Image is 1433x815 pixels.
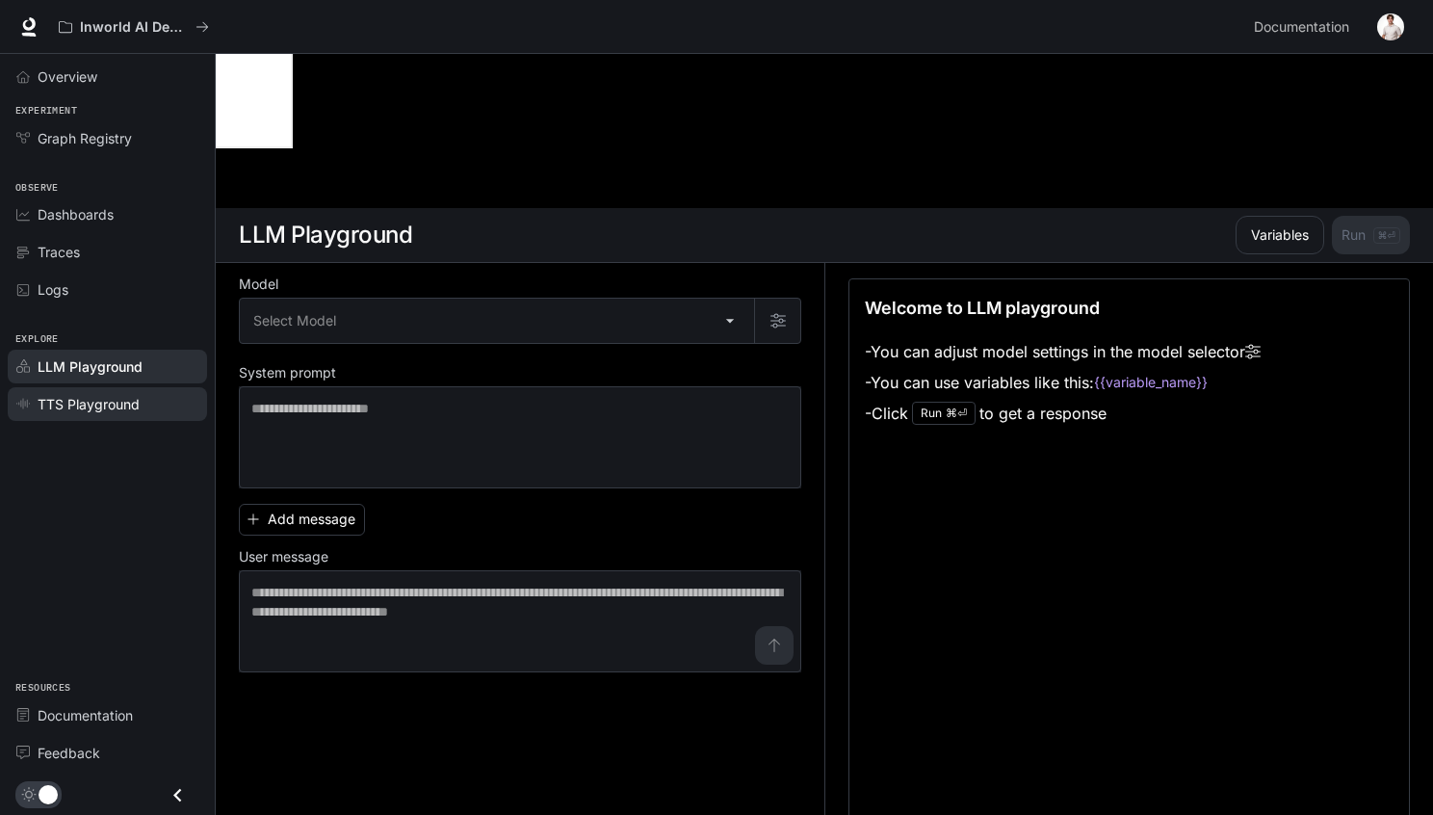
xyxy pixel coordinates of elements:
[1371,8,1410,46] button: User avatar
[8,197,207,231] a: Dashboards
[8,698,207,732] a: Documentation
[912,402,976,425] div: Run
[38,204,114,224] span: Dashboards
[8,350,207,383] a: LLM Playground
[156,776,199,815] button: Close drawer
[1246,8,1364,46] a: Documentation
[1236,216,1324,254] button: Variables
[1094,373,1208,392] code: {{variable_name}}
[865,295,1100,321] p: Welcome to LLM playground
[80,19,188,36] p: Inworld AI Demos
[1254,15,1349,39] span: Documentation
[865,367,1261,398] li: - You can use variables like this:
[239,277,278,291] p: Model
[8,387,207,421] a: TTS Playground
[8,121,207,155] a: Graph Registry
[239,366,336,380] p: System prompt
[8,736,207,770] a: Feedback
[239,504,365,536] button: Add message
[38,279,68,300] span: Logs
[38,705,133,725] span: Documentation
[865,336,1261,367] li: - You can adjust model settings in the model selector
[1377,13,1404,40] img: User avatar
[865,398,1261,429] li: - Click to get a response
[8,235,207,269] a: Traces
[38,242,80,262] span: Traces
[240,299,754,343] div: Select Model
[38,356,143,377] span: LLM Playground
[38,394,140,414] span: TTS Playground
[239,216,412,254] h1: LLM Playground
[946,407,967,419] p: ⌘⏎
[38,743,100,763] span: Feedback
[8,273,207,306] a: Logs
[253,311,336,330] span: Select Model
[39,783,58,804] span: Dark mode toggle
[50,8,218,46] button: All workspaces
[239,550,328,564] p: User message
